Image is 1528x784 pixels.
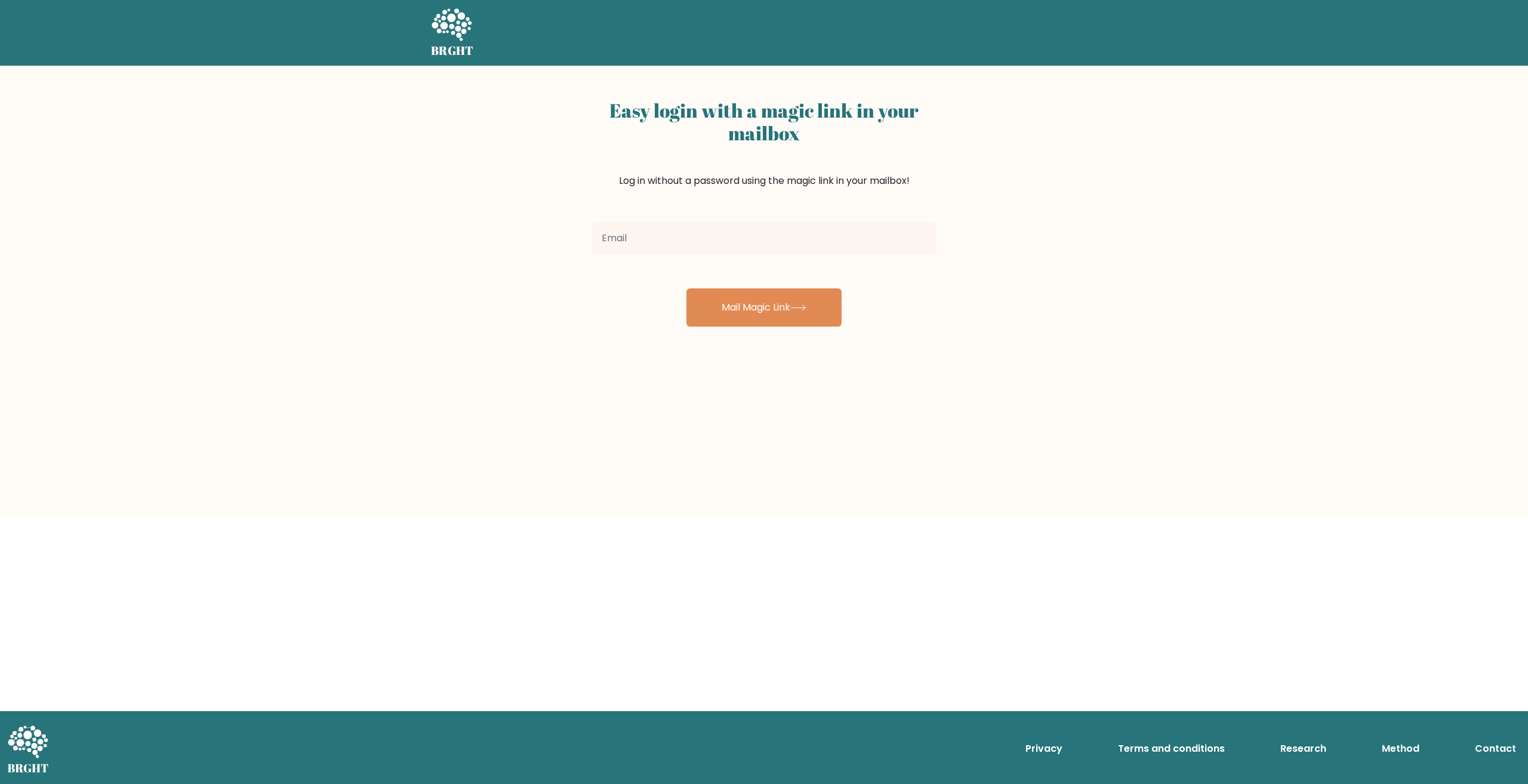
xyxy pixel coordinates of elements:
[686,288,842,327] button: Mail Magic Link
[1377,737,1424,761] a: Method
[1470,737,1521,761] a: Contact
[592,222,936,255] input: Email
[431,5,474,61] a: BRGHT
[1113,737,1230,761] a: Terms and conditions
[1021,737,1067,761] a: Privacy
[1276,737,1331,761] a: Research
[431,44,474,58] h5: BRGHT
[592,94,936,217] div: Log in without a password using the magic link in your mailbox!
[592,99,936,145] h2: Easy login with a magic link in your mailbox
